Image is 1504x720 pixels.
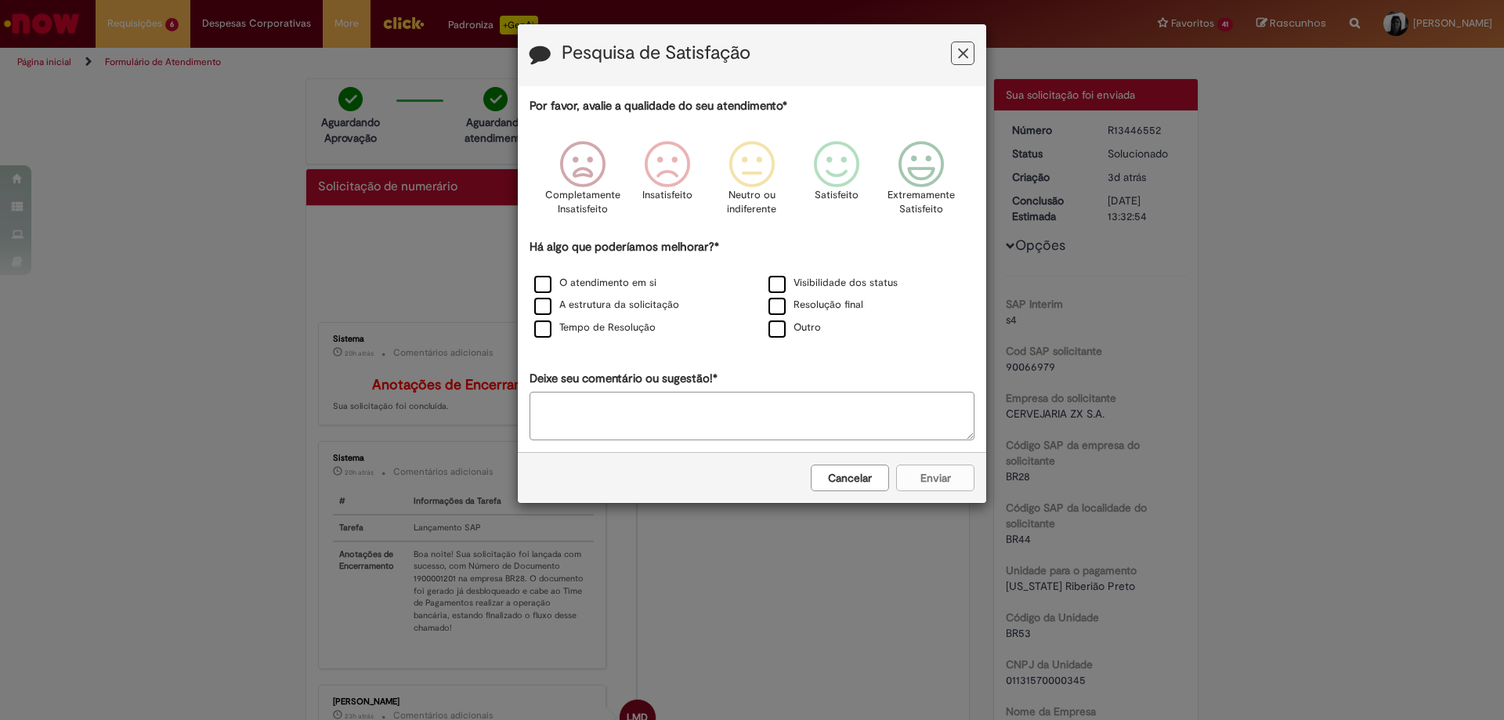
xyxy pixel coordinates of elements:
[724,188,780,217] p: Neutro ou indiferente
[534,276,656,291] label: O atendimento em si
[888,188,955,217] p: Extremamente Satisfeito
[881,129,961,237] div: Extremamente Satisfeito
[534,320,656,335] label: Tempo de Resolução
[768,276,898,291] label: Visibilidade dos status
[712,129,792,237] div: Neutro ou indiferente
[811,465,889,491] button: Cancelar
[815,188,859,203] p: Satisfeito
[545,188,620,217] p: Completamente Insatisfeito
[768,298,863,313] label: Resolução final
[530,98,787,114] label: Por favor, avalie a qualidade do seu atendimento*
[562,43,750,63] label: Pesquisa de Satisfação
[542,129,622,237] div: Completamente Insatisfeito
[534,298,679,313] label: A estrutura da solicitação
[797,129,877,237] div: Satisfeito
[768,320,821,335] label: Outro
[627,129,707,237] div: Insatisfeito
[530,239,974,340] div: Há algo que poderíamos melhorar?*
[642,188,692,203] p: Insatisfeito
[530,371,718,387] label: Deixe seu comentário ou sugestão!*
